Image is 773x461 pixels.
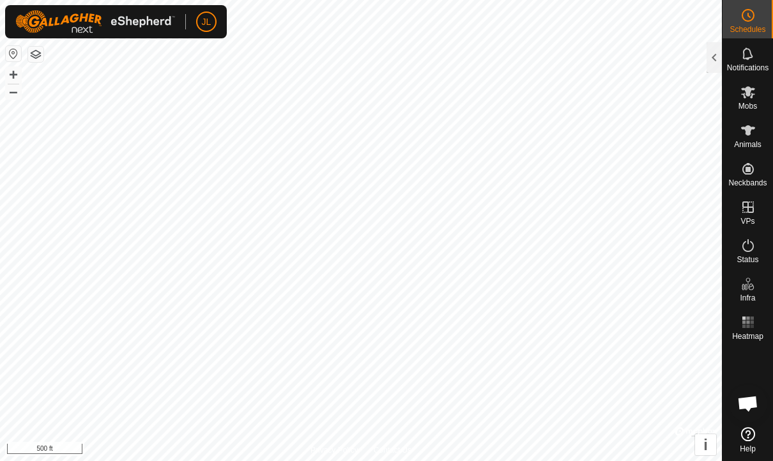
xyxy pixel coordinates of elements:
[28,47,43,62] button: Map Layers
[695,434,716,455] button: i
[310,444,358,456] a: Privacy Policy
[728,179,767,187] span: Neckbands
[740,445,756,453] span: Help
[727,64,769,72] span: Notifications
[734,141,762,148] span: Animals
[740,217,754,225] span: VPs
[15,10,175,33] img: Gallagher Logo
[703,436,708,453] span: i
[739,102,757,110] span: Mobs
[723,422,773,458] a: Help
[6,84,21,99] button: –
[732,332,763,340] span: Heatmap
[374,444,411,456] a: Contact Us
[737,256,758,263] span: Status
[6,67,21,82] button: +
[730,26,765,33] span: Schedules
[202,15,211,29] span: JL
[6,46,21,61] button: Reset Map
[740,294,755,302] span: Infra
[729,384,767,423] div: Open chat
